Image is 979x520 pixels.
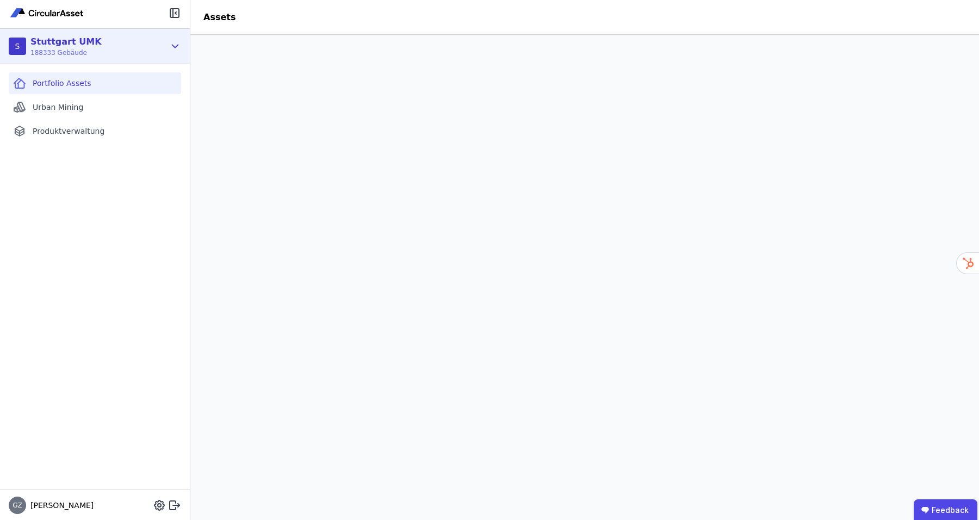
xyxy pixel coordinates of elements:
div: Stuttgart UMK [30,35,102,48]
span: 188333 Gebäude [30,48,102,57]
span: Portfolio Assets [33,78,91,89]
div: Assets [190,11,249,24]
img: Concular [9,7,86,20]
div: S [9,38,26,55]
span: [PERSON_NAME] [26,500,94,511]
span: Urban Mining [33,102,83,113]
span: GZ [13,502,22,509]
span: Produktverwaltung [33,126,104,137]
iframe: retool [190,35,979,520]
